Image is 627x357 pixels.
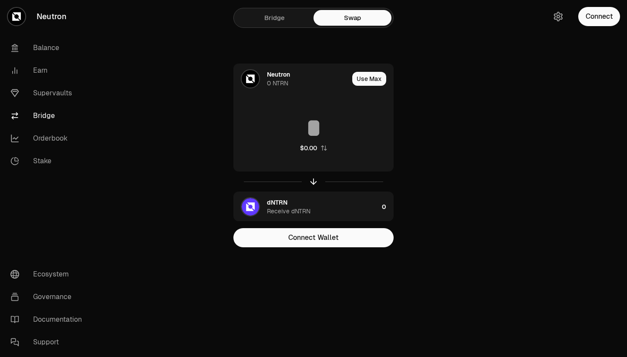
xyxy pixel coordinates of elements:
a: Bridge [3,104,94,127]
a: Supervaults [3,82,94,104]
button: Use Max [352,72,386,86]
button: Connect Wallet [233,228,394,247]
a: Governance [3,286,94,308]
a: Earn [3,59,94,82]
a: Bridge [236,10,313,26]
div: $0.00 [300,144,317,152]
a: Orderbook [3,127,94,150]
div: dNTRN [267,198,287,207]
div: Neutron [267,70,290,79]
a: Balance [3,37,94,59]
img: dNTRN Logo [242,198,259,216]
button: dNTRN LogodNTRNReceive dNTRN0 [234,192,393,222]
div: 0 NTRN [267,79,288,88]
div: dNTRN LogodNTRNReceive dNTRN [234,192,378,222]
a: Documentation [3,308,94,331]
img: NTRN Logo [242,70,259,88]
a: Ecosystem [3,263,94,286]
div: 0 [382,192,393,222]
div: Receive dNTRN [267,207,310,216]
a: Support [3,331,94,354]
button: $0.00 [300,144,327,152]
a: Stake [3,150,94,172]
a: Swap [313,10,391,26]
button: Connect [578,7,620,26]
div: NTRN LogoNeutron0 NTRN [234,64,349,94]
